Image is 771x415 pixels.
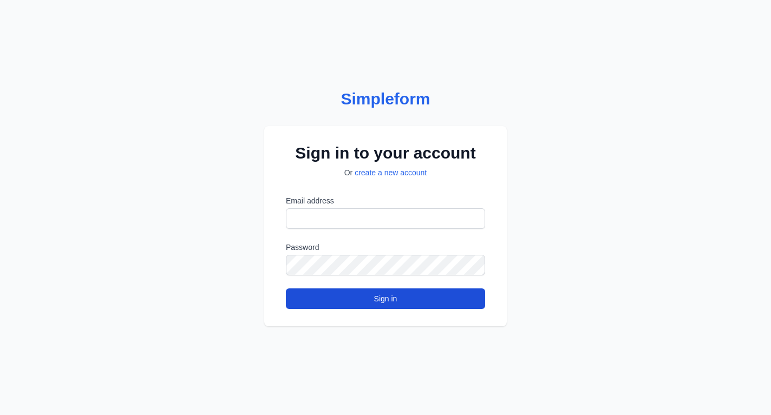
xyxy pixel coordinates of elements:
[264,89,507,109] a: Simpleform
[286,288,485,309] button: Sign in
[286,242,485,253] label: Password
[355,168,427,177] a: create a new account
[286,195,485,206] label: Email address
[286,167,485,178] p: Or
[286,143,485,163] h2: Sign in to your account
